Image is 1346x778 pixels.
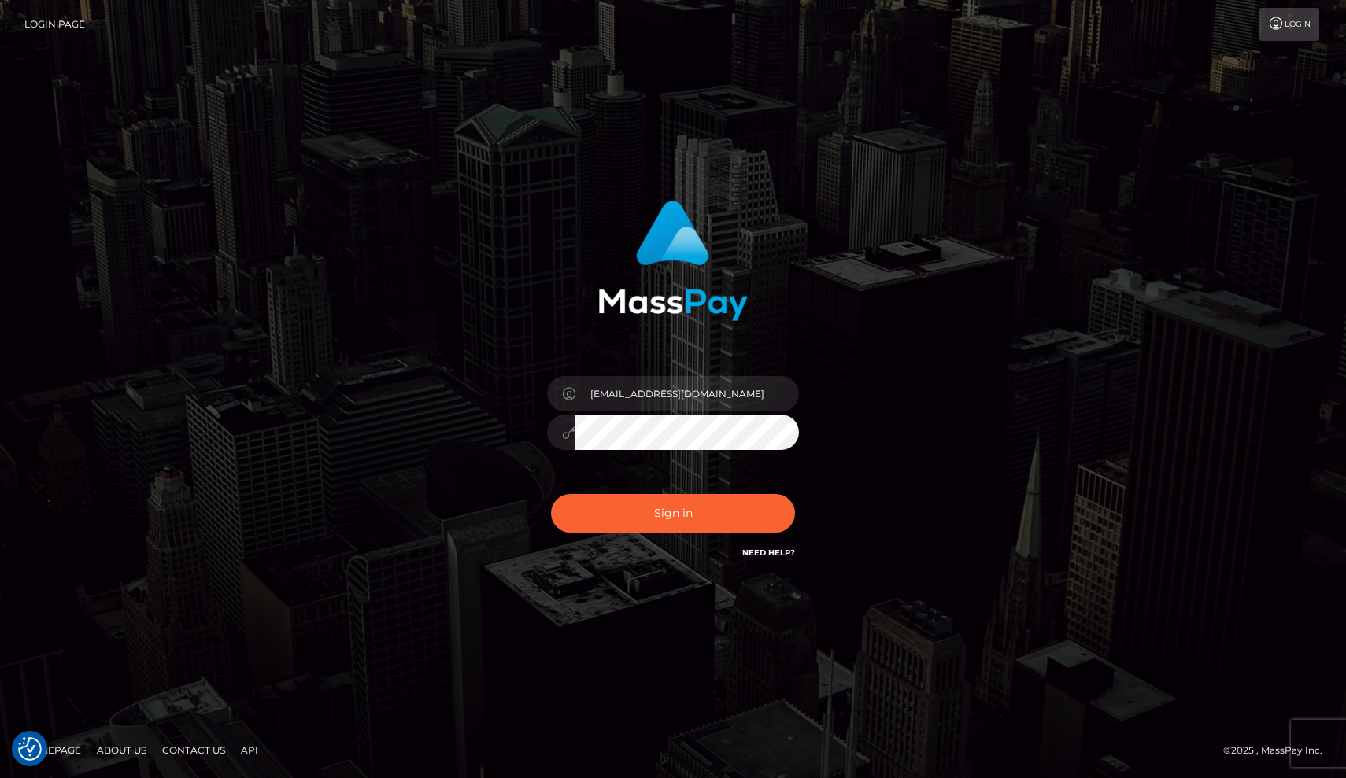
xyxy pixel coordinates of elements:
div: © 2025 , MassPay Inc. [1223,742,1334,759]
input: Username... [575,376,799,411]
img: MassPay Login [598,201,748,321]
a: Need Help? [742,548,795,558]
img: Revisit consent button [18,737,42,761]
a: About Us [91,738,153,762]
button: Consent Preferences [18,737,42,761]
a: Homepage [17,738,87,762]
button: Sign in [551,494,795,533]
a: Contact Us [156,738,231,762]
a: Login [1259,8,1319,41]
a: API [235,738,264,762]
a: Login Page [24,8,85,41]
